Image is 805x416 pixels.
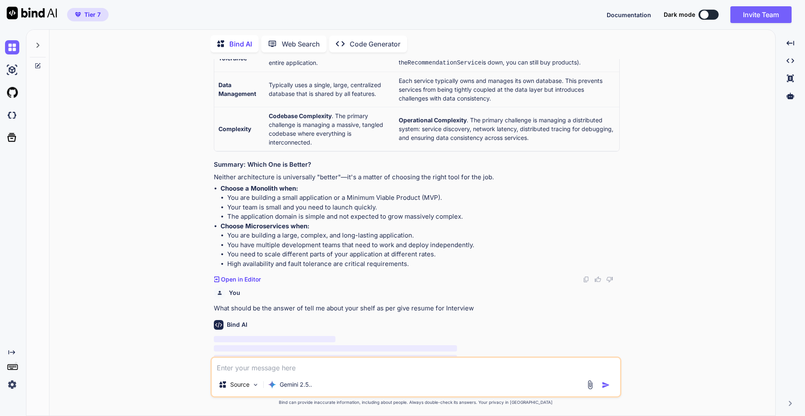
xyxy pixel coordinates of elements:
td: Typically uses a single, large, centralized database that is shared by all features. [265,72,395,107]
h3: Summary: Which One is Better? [214,160,620,170]
li: You are building a small application or a Minimum Viable Product (MVP). [227,193,620,203]
img: settings [5,377,19,392]
button: premiumTier 7 [67,8,109,21]
span: ‌ [214,345,457,351]
li: You are building a large, complex, and long-lasting application. [227,231,620,240]
img: icon [602,381,610,389]
strong: Codebase Complexity [269,112,332,119]
img: githubLight [5,85,19,100]
p: Open in Editor [221,275,261,284]
h6: You [229,289,240,297]
span: Dark mode [664,10,695,19]
img: dislike [606,276,613,283]
li: You need to scale different parts of your application at different rates. [227,250,620,259]
td: . The primary challenge is managing a massive, tangled codebase where everything is interconnected. [265,107,395,151]
li: You have multiple development teams that need to work and deploy independently. [227,240,620,250]
h6: Bind AI [227,320,247,329]
img: like [595,276,601,283]
p: What should be the answer of tell me about your shelf as per give resume for Interview [214,304,620,313]
img: attachment [585,380,595,390]
strong: Operational Complexity [399,116,467,124]
p: Code Generator [350,39,400,49]
li: High availability and fault tolerance are critical requirements. [227,259,620,269]
img: premium [75,12,81,17]
img: chat [5,40,19,54]
strong: Data Management [218,81,256,97]
img: Gemini 2.5 Pro [268,380,276,389]
p: Source [230,380,249,389]
img: Bind AI [7,7,57,19]
strong: Complexity [218,125,251,132]
li: The application domain is simple and not expected to grow massively complex. [227,212,620,222]
span: ‌ [214,355,457,361]
span: Documentation [607,11,651,18]
p: Web Search [282,39,320,49]
p: Bind can provide inaccurate information, including about people. Always double-check its answers.... [210,399,621,406]
code: RecommendationService [408,59,481,66]
td: Each service typically owns and manages its own database. This prevents services from being tight... [395,72,619,107]
p: Bind AI [229,39,252,49]
button: Documentation [607,10,651,19]
img: darkCloudIdeIcon [5,108,19,122]
strong: Choose Microservices when: [221,222,309,230]
strong: Choose a Monolith when: [221,184,298,192]
td: . The primary challenge is managing a distributed system: service discovery, network latency, dis... [395,107,619,151]
button: Invite Team [730,6,792,23]
img: copy [583,276,589,283]
span: Tier 7 [84,10,101,19]
span: ‌ [214,336,335,342]
img: Pick Models [252,381,259,388]
p: Gemini 2.5.. [280,380,312,389]
p: Neither architecture is universally "better"—it's a matter of choosing the right tool for the job. [214,173,620,182]
img: ai-studio [5,63,19,77]
li: Your team is small and you need to launch quickly. [227,203,620,212]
